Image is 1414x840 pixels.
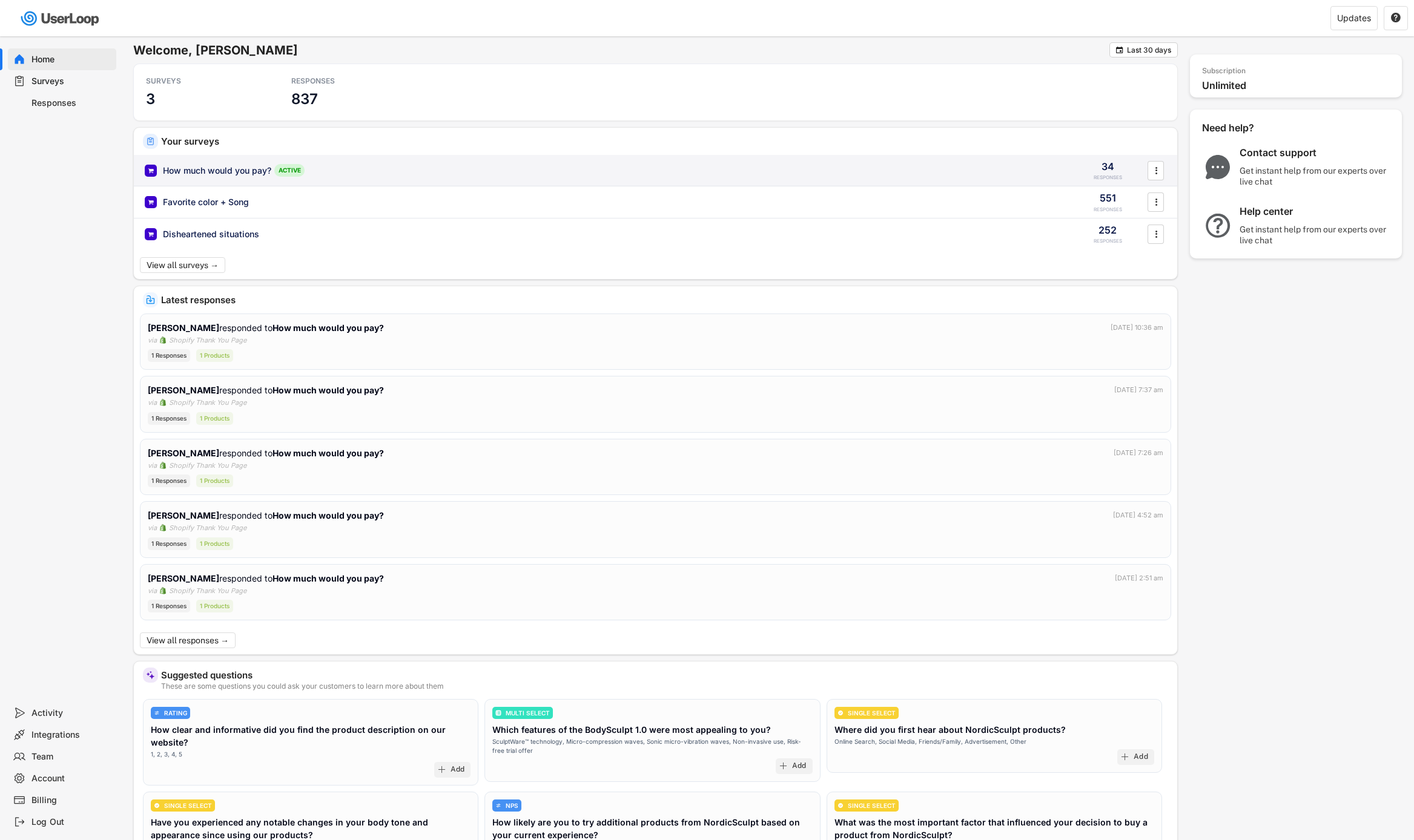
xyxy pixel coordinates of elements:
[1391,12,1401,23] text: 
[1337,14,1371,22] div: Updates
[1390,13,1401,24] button: 
[159,399,167,406] img: 1156660_ecommerce_logo_shopify_icon%20%281%29.png
[140,257,225,273] button: View all surveys →
[837,710,844,716] img: CircleTickMinorWhite.svg
[291,76,400,86] div: RESPONSES
[1240,165,1391,187] div: Get instant help from our experts over live chat
[837,802,844,809] img: CircleTickMinorWhite.svg
[148,573,219,583] strong: [PERSON_NAME]
[148,323,219,333] strong: [PERSON_NAME]
[169,335,246,346] div: Shopify Thank You Page
[273,448,384,458] strong: How much would you pay?
[154,802,160,809] img: CircleTickMinorWhite.svg
[31,54,111,65] div: Home
[148,448,219,458] strong: [PERSON_NAME]
[1098,223,1117,237] div: 252
[1202,155,1234,179] img: ChatMajor.svg
[164,710,187,716] div: RATING
[148,509,386,522] div: responded to
[151,723,471,749] div: How clear and informative did you find the product description on our website?
[148,523,157,533] div: via
[18,6,104,31] img: userloop-logo-01.svg
[848,802,896,809] div: SINGLE SELECT
[1127,47,1171,54] div: Last 30 days
[151,750,182,759] div: 1, 2, 3, 4, 5
[1240,146,1391,159] div: Contact support
[31,773,111,784] div: Account
[161,671,1168,680] div: Suggested questions
[1116,45,1123,54] text: 
[495,802,501,809] img: AdjustIcon.svg
[148,447,386,459] div: responded to
[1114,385,1163,395] div: [DATE] 7:37 am
[792,761,807,771] div: Add
[848,710,896,716] div: SINGLE SELECT
[169,586,246,596] div: Shopify Thank You Page
[1240,205,1391,218] div: Help center
[163,196,249,208] div: Favorite color + Song
[492,737,812,755] div: SculptWare™ technology, Micro-compression waves, Sonic micro-vibration waves, Non-invasive use, R...
[169,461,246,471] div: Shopify Thank You Page
[291,90,318,108] h3: 837
[1155,164,1157,177] text: 
[1111,323,1163,333] div: [DATE] 10:36 am
[169,523,246,533] div: Shopify Thank You Page
[196,474,233,487] div: 1 Products
[506,710,550,716] div: MULTI SELECT
[273,385,384,395] strong: How much would you pay?
[148,537,190,550] div: 1 Responses
[31,729,111,741] div: Integrations
[31,97,111,109] div: Responses
[196,412,233,425] div: 1 Products
[1115,573,1163,583] div: [DATE] 2:51 am
[31,751,111,763] div: Team
[1100,191,1116,205] div: 551
[163,165,271,177] div: How much would you pay?
[148,349,190,362] div: 1 Responses
[154,710,160,716] img: AdjustIcon.svg
[1114,448,1163,458] div: [DATE] 7:26 am
[148,412,190,425] div: 1 Responses
[1094,206,1122,213] div: RESPONSES
[492,723,771,736] div: Which features of the BodySculpt 1.0 were most appealing to you?
[1115,45,1124,54] button: 
[146,90,155,108] h3: 3
[1202,122,1287,134] div: Need help?
[159,462,167,469] img: 1156660_ecommerce_logo_shopify_icon%20%281%29.png
[31,795,111,806] div: Billing
[1202,67,1246,76] div: Subscription
[133,42,1109,58] h6: Welcome, [PERSON_NAME]
[146,295,155,304] img: IncomingMajor.svg
[274,164,305,177] div: ACTIVE
[161,137,1168,146] div: Your surveys
[148,600,190,612] div: 1 Responses
[31,76,111,87] div: Surveys
[1150,225,1162,243] button: 
[148,461,157,471] div: via
[1094,238,1122,244] div: RESPONSES
[273,323,384,333] strong: How much would you pay?
[196,349,233,362] div: 1 Products
[834,737,1026,746] div: Online Search, Social Media, Friends/Family, Advertisement, Other
[163,228,259,240] div: Disheartened situations
[834,723,1066,736] div: Where did you first hear about NordicSculpt products?
[1155,228,1157,240] text: 
[31,816,111,828] div: Log Out
[148,385,219,395] strong: [PERSON_NAME]
[169,398,246,408] div: Shopify Thank You Page
[1202,214,1234,238] img: QuestionMarkInverseMajor.svg
[196,600,233,612] div: 1 Products
[161,295,1168,304] div: Latest responses
[140,632,236,648] button: View all responses →
[159,524,167,531] img: 1156660_ecommerce_logo_shopify_icon%20%281%29.png
[196,537,233,550] div: 1 Products
[1134,752,1148,762] div: Add
[146,76,255,86] div: SURVEYS
[148,510,219,520] strong: [PERSON_NAME]
[159,336,167,344] img: 1156660_ecommerce_logo_shopify_icon%20%281%29.png
[148,321,386,334] div: responded to
[159,587,167,594] img: 1156660_ecommerce_logo_shopify_icon%20%281%29.png
[146,671,155,680] img: MagicMajor%20%28Purple%29.svg
[1202,79,1396,92] div: Unlimited
[148,398,157,408] div: via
